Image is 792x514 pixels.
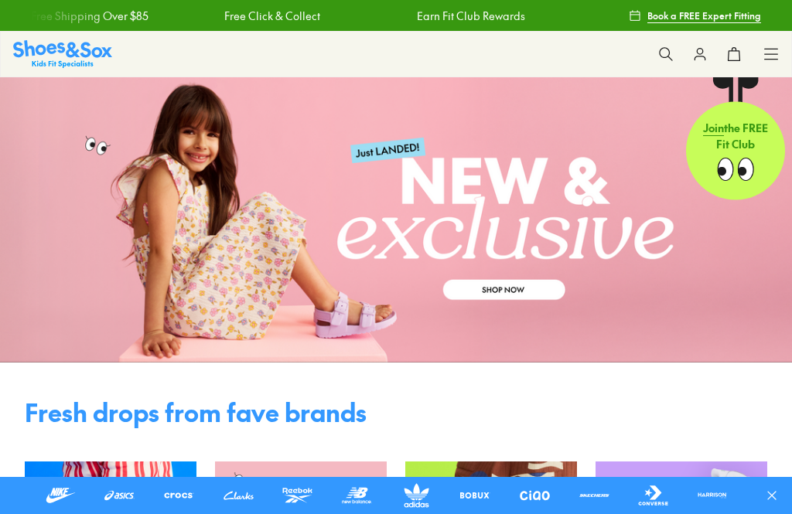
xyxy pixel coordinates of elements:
a: Book a FREE Expert Fitting [629,2,761,29]
span: Join [703,120,724,135]
span: Book a FREE Expert Fitting [647,9,761,22]
a: Jointhe FREE Fit Club [686,77,785,200]
p: the FREE Fit Club [686,107,785,165]
img: SNS_Logo_Responsive.svg [13,40,112,67]
a: Shoes & Sox [13,40,112,67]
